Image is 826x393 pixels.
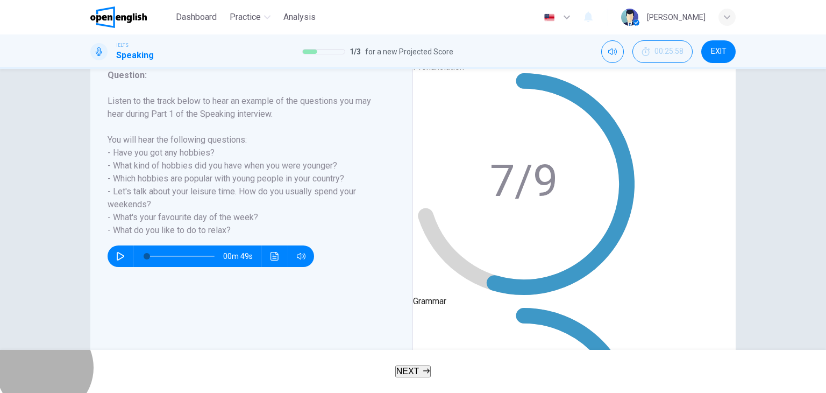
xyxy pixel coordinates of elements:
[116,49,154,62] h1: Speaking
[172,8,221,27] button: Dashboard
[647,11,706,24] div: [PERSON_NAME]
[654,47,683,56] span: 00:25:58
[396,367,419,376] span: NEXT
[116,41,129,49] span: IELTS
[632,40,693,63] button: 00:25:58
[108,69,382,82] h6: Question :
[90,6,147,28] img: OpenEnglish logo
[632,40,693,63] div: Hide
[90,6,172,28] a: OpenEnglish logo
[283,11,316,24] span: Analysis
[711,47,727,56] span: EXIT
[395,366,431,377] button: NEXT
[543,13,556,22] img: en
[230,11,261,24] span: Practice
[266,245,283,267] button: Click to see the audio transcription
[225,8,275,27] button: Practice
[601,40,624,63] div: Mute
[176,11,217,24] span: Dashboard
[350,45,361,58] span: 1 / 3
[365,45,453,58] span: for a new Projected Score
[413,296,446,306] span: Grammar
[621,9,638,26] img: Profile picture
[701,40,736,63] button: EXIT
[223,245,261,267] span: 00m 49s
[108,95,382,237] h6: Listen to the track below to hear an example of the questions you may hear during Part 1 of the S...
[490,155,558,207] text: 7/9
[279,8,320,27] button: Analysis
